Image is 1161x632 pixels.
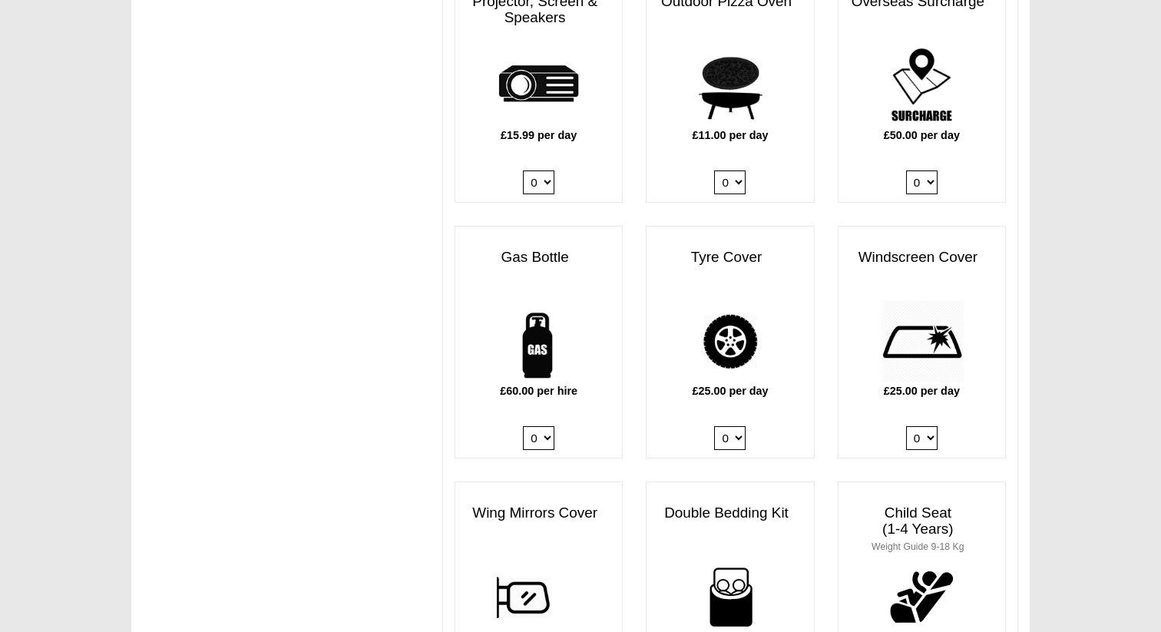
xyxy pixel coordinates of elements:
b: £25.00 per day [692,385,768,397]
small: Weight Guide 9-18 Kg [872,541,964,552]
img: pizza.png [689,44,772,127]
b: £15.99 per day [501,129,577,141]
img: windscreen.png [880,299,964,383]
b: £50.00 per day [884,129,960,141]
h3: Double Bedding Kit [647,498,813,529]
img: projector.png [497,44,580,127]
img: surcharge.png [880,44,964,127]
b: £25.00 per day [884,385,960,397]
h3: Child Seat (1-4 Years) [838,498,1005,561]
h3: Gas Bottle [455,242,622,273]
h3: Windscreen Cover [838,242,1005,273]
h3: Tyre Cover [647,242,813,273]
b: £11.00 per day [692,129,768,141]
b: £60.00 per hire [500,385,577,397]
img: tyre.png [689,299,772,383]
img: gas-bottle.png [497,299,580,383]
h3: Wing Mirrors Cover [455,498,622,529]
